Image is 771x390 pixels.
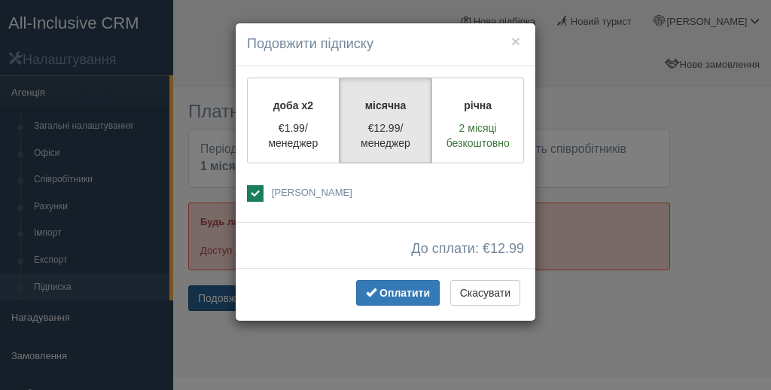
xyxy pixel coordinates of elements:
button: Оплатити [356,280,440,306]
p: доба x2 [257,98,330,113]
h4: Подовжити підписку [247,35,524,54]
button: × [511,33,520,49]
p: річна [441,98,514,113]
p: 2 місяці безкоштовно [441,120,514,151]
p: місячна [349,98,422,113]
span: [PERSON_NAME] [272,187,352,198]
span: 12.99 [490,241,524,256]
span: Оплатити [379,287,430,299]
button: Скасувати [450,280,520,306]
span: До сплати: € [411,242,524,257]
p: €12.99/менеджер [349,120,422,151]
p: €1.99/менеджер [257,120,330,151]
